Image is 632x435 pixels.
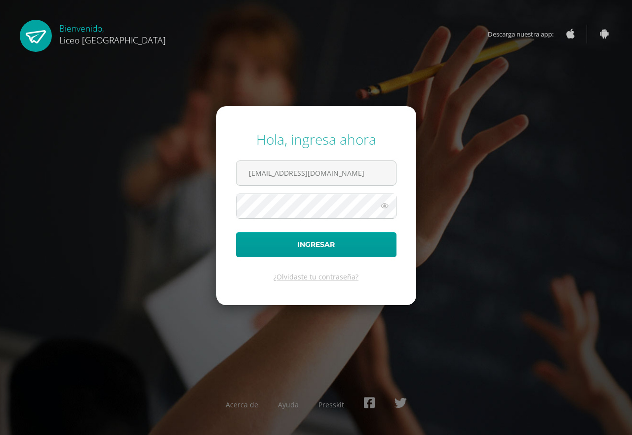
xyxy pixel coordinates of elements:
button: Ingresar [236,232,396,257]
a: Presskit [318,400,344,409]
a: Acerca de [226,400,258,409]
a: ¿Olvidaste tu contraseña? [274,272,358,281]
input: Correo electrónico o usuario [237,161,396,185]
a: Ayuda [278,400,299,409]
span: Liceo [GEOGRAPHIC_DATA] [59,34,166,46]
div: Hola, ingresa ahora [236,130,396,149]
div: Bienvenido, [59,20,166,46]
span: Descarga nuestra app: [488,25,563,43]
